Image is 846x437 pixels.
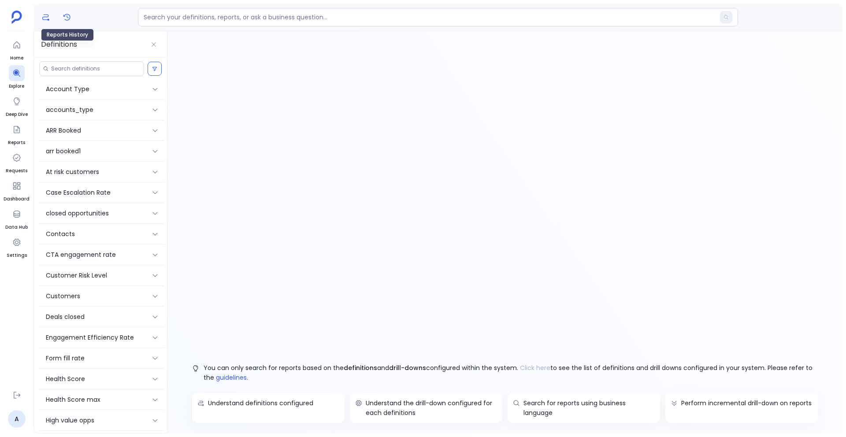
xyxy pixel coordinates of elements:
[39,141,164,161] div: arr booked1
[144,13,715,22] input: Search your definitions, reports, or ask a business question...
[41,39,77,50] h3: Definitions
[39,265,164,285] div: Customer Risk Level
[9,83,25,90] span: Explore
[46,395,100,404] p: Health Score max
[366,398,497,418] p: Understand the drill-down configured for each definitions
[6,93,28,118] a: Deep Dive
[208,398,339,408] p: Understand definitions configured
[4,196,30,203] span: Dashboard
[46,84,89,94] p: Account Type
[11,11,22,24] img: petavue logo
[46,105,93,115] p: accounts_type
[9,65,25,90] a: Explore
[46,353,85,363] p: Form fill rate
[6,150,27,174] a: Requests
[520,363,550,373] span: Click here
[46,229,75,239] p: Contacts
[39,182,164,203] div: Case Escalation Rate
[39,244,164,265] div: CTA engagement rate
[8,410,26,428] a: A
[681,398,813,408] p: Perform incremental drill-down on reports
[7,234,27,259] a: Settings
[39,224,164,244] div: Contacts
[5,224,28,231] span: Data Hub
[46,208,109,218] p: closed opportunities
[8,139,25,146] span: Reports
[344,363,377,372] span: definitions
[389,363,426,372] span: drill-downs
[46,374,85,384] p: Health Score
[5,206,28,231] a: Data Hub
[46,146,81,156] p: arr booked1
[46,291,80,301] p: Customers
[46,126,81,135] p: ARR Booked
[7,252,27,259] span: Settings
[41,29,94,41] div: Reports History
[216,373,247,382] a: guidelines
[523,398,655,418] p: Search for reports using business language
[39,348,164,368] div: Form fill rate
[39,100,164,120] div: accounts_type
[39,203,164,223] div: closed opportunities
[9,37,25,62] a: Home
[39,10,53,24] button: Definitions
[46,270,107,280] p: Customer Risk Level
[46,415,94,425] p: High value opps
[6,167,27,174] span: Requests
[39,369,164,389] div: Health Score
[204,363,818,382] p: You can only search for reports based on the and configured within the system. to see the list of...
[39,389,164,410] div: Health Score max
[46,333,134,342] p: Engagement Efficiency Rate
[46,188,111,197] p: Case Escalation Rate
[4,178,30,203] a: Dashboard
[39,120,164,141] div: ARR Booked
[39,286,164,306] div: Customers
[8,122,25,146] a: Reports
[39,162,164,182] div: At risk customers
[39,327,164,348] div: Engagement Efficiency Rate
[6,111,28,118] span: Deep Dive
[46,312,85,322] p: Deals closed
[60,10,74,24] button: Reports History
[39,79,164,99] div: Account Type
[39,410,164,430] div: High value opps
[46,167,99,177] p: At risk customers
[39,307,164,327] div: Deals closed
[9,55,25,62] span: Home
[51,65,140,72] input: Search definitions
[46,250,116,259] p: CTA engagement rate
